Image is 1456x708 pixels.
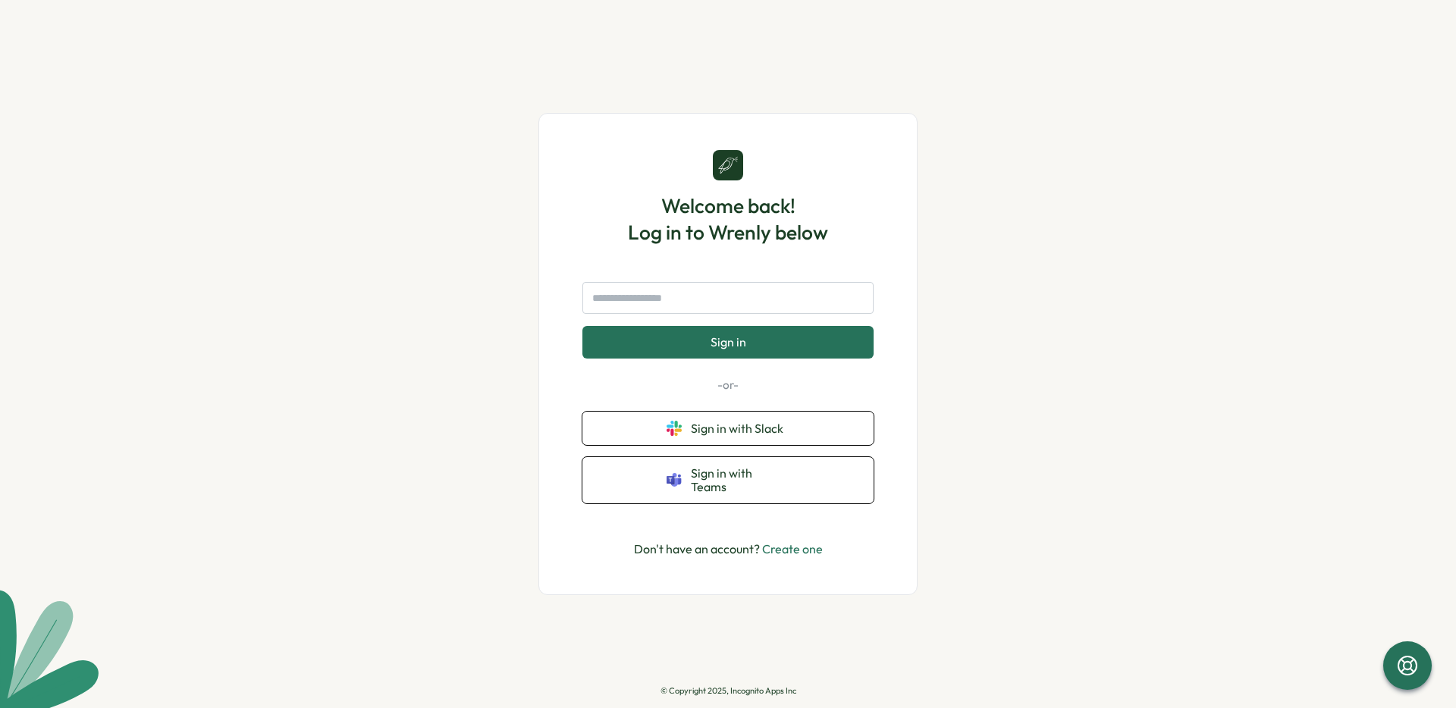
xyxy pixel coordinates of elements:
[762,541,823,556] a: Create one
[582,326,874,358] button: Sign in
[582,412,874,445] button: Sign in with Slack
[634,540,823,559] p: Don't have an account?
[711,335,746,349] span: Sign in
[582,377,874,393] p: -or-
[628,193,828,246] h1: Welcome back! Log in to Wrenly below
[691,466,789,494] span: Sign in with Teams
[661,686,796,696] p: © Copyright 2025, Incognito Apps Inc
[582,457,874,503] button: Sign in with Teams
[691,421,789,435] span: Sign in with Slack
